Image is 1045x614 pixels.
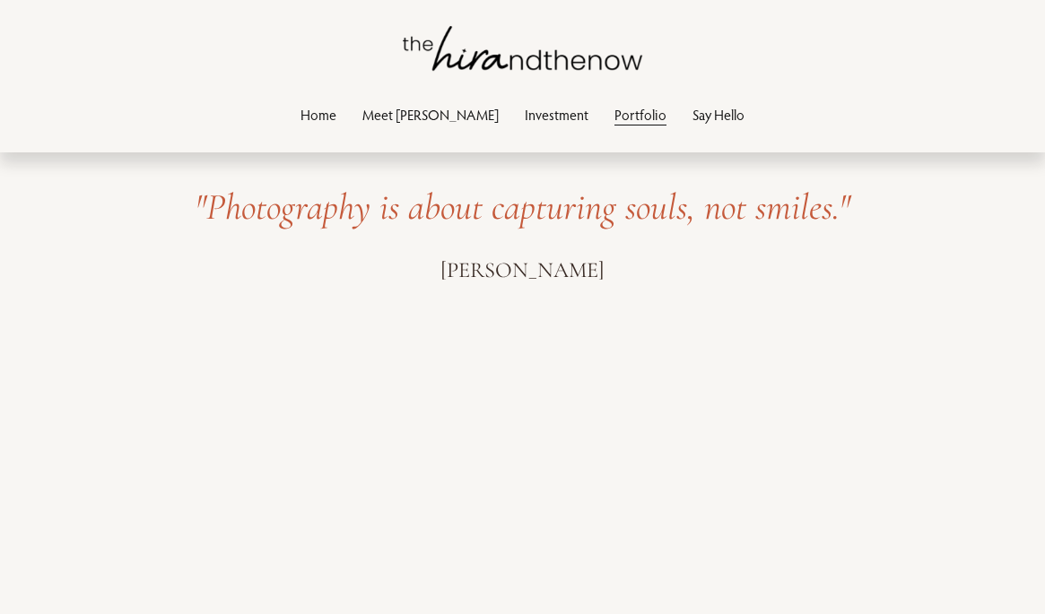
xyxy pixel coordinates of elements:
[195,185,850,229] em: "Photography is about capturing souls, not smiles."
[362,102,499,126] a: Meet [PERSON_NAME]
[692,102,745,126] a: Say Hello
[300,102,336,126] a: Home
[525,102,588,126] a: Investment
[440,256,605,283] span: [PERSON_NAME]
[614,102,666,126] a: Portfolio
[403,26,643,71] img: thehirandthenow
